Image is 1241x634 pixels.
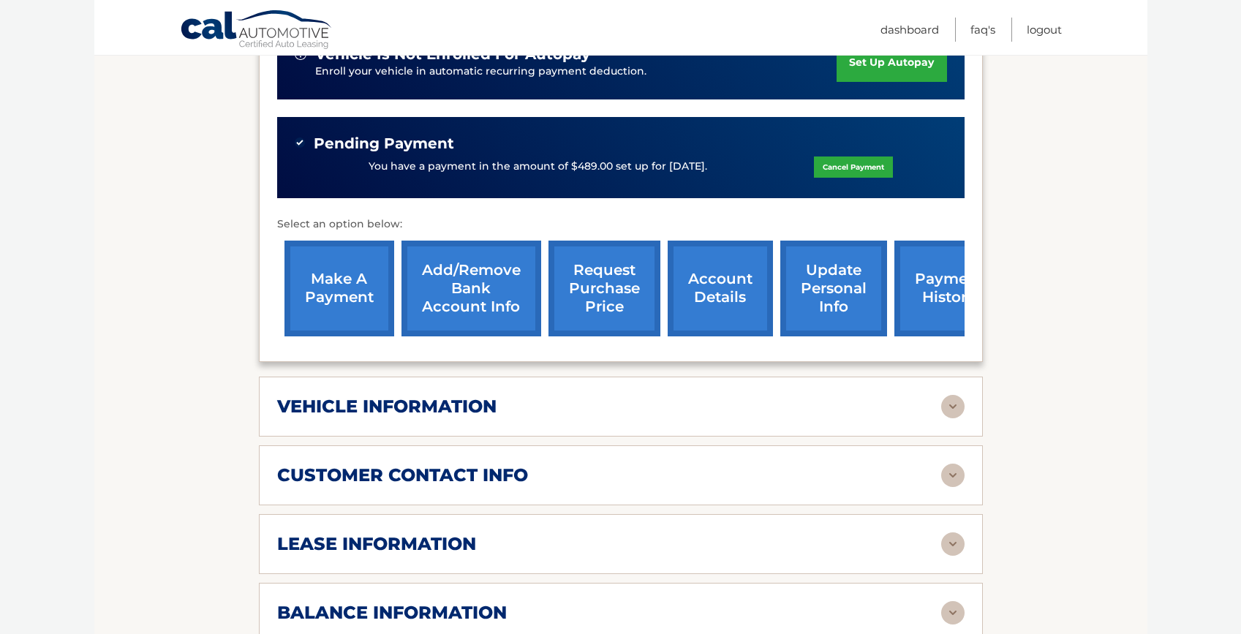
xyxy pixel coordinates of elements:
[941,464,965,487] img: accordion-rest.svg
[780,241,887,336] a: update personal info
[837,43,946,82] a: set up autopay
[277,602,507,624] h2: balance information
[284,241,394,336] a: make a payment
[880,18,939,42] a: Dashboard
[814,156,893,178] a: Cancel Payment
[180,10,333,52] a: Cal Automotive
[1027,18,1062,42] a: Logout
[941,395,965,418] img: accordion-rest.svg
[315,64,837,80] p: Enroll your vehicle in automatic recurring payment deduction.
[369,159,707,175] p: You have a payment in the amount of $489.00 set up for [DATE].
[941,532,965,556] img: accordion-rest.svg
[277,396,497,418] h2: vehicle information
[277,464,528,486] h2: customer contact info
[668,241,773,336] a: account details
[894,241,1004,336] a: payment history
[277,533,476,555] h2: lease information
[941,601,965,624] img: accordion-rest.svg
[548,241,660,336] a: request purchase price
[401,241,541,336] a: Add/Remove bank account info
[314,135,454,153] span: Pending Payment
[295,137,305,148] img: check-green.svg
[970,18,995,42] a: FAQ's
[277,216,965,233] p: Select an option below:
